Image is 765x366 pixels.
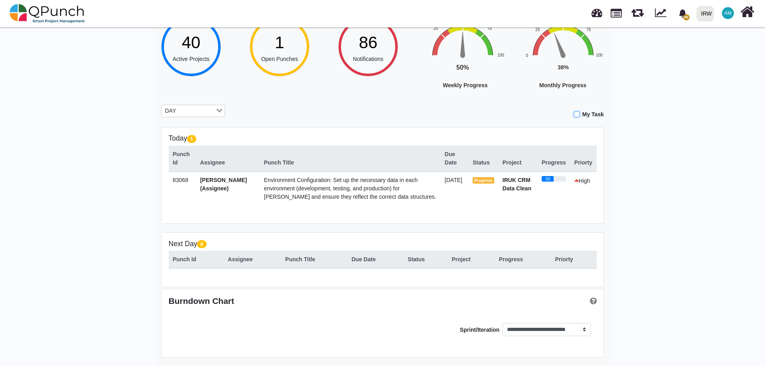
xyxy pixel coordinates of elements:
[596,53,603,57] text: 100
[440,172,468,206] td: [DATE]
[182,33,201,52] span: 40
[497,53,504,57] text: 100
[515,14,639,113] div: Monthly Progress. Highcharts interactive chart.
[676,6,690,20] div: Notification
[179,107,215,115] input: Search for option
[552,32,565,57] path: 38 %. Speed.
[693,0,717,27] a: IRW
[539,82,586,88] text: Monthly Progress
[456,64,469,71] text: 50%
[722,7,734,19] span: Asad Malik
[228,255,277,264] div: Assignee
[10,2,85,25] img: qpunch-sp.fa6292f.png
[197,240,206,248] span: 0
[200,159,256,167] div: Assignee
[555,255,592,264] div: Priorty
[574,159,592,167] div: Priorty
[542,159,566,167] div: Progress
[587,296,597,305] a: Help
[683,14,690,20] span: 86
[515,14,639,113] svg: Interactive chart
[264,177,436,200] span: Environment Configuration: Set up the necessary data in each environment (development, testing, a...
[611,5,622,18] span: Projects
[285,255,343,264] div: Punch Title
[169,296,383,306] div: Burndown Chart
[264,159,436,167] div: Punch Title
[473,177,494,184] span: Progress
[558,64,569,70] text: 38%
[717,0,739,26] a: AM
[173,150,192,167] div: Punch Id
[740,4,754,20] i: Home
[351,255,399,264] div: Due Date
[353,56,383,62] span: Notifications
[359,33,378,52] span: 86
[200,177,247,192] span: [PERSON_NAME](Assignee)
[503,159,533,167] div: Project
[408,255,443,264] div: Status
[586,27,591,32] text: 75
[173,177,188,183] span: 83068
[526,53,528,57] text: 0
[631,4,644,17] span: Releases
[443,82,488,88] text: Weekly Progress
[535,27,540,32] text: 25
[261,56,298,62] span: Open Punches
[674,0,693,25] a: bell fill86
[678,9,687,18] svg: bell fill
[173,255,219,264] div: Punch Id
[161,105,225,117] div: Search for option
[169,134,597,143] h5: Today
[427,14,550,113] svg: Interactive chart
[460,31,465,55] path: 50 %. Speed.
[169,240,597,248] h5: Next Day
[499,255,547,264] div: Progress
[582,110,604,119] label: My Task
[701,7,712,21] div: IRW
[452,255,490,264] div: Project
[445,150,464,167] div: Due Date
[487,26,492,30] text: 75
[427,14,550,113] div: Weekly Progress. Highcharts interactive chart.
[503,177,531,192] strong: IRUK CRM Data Clean
[570,172,596,206] td: High
[275,33,284,52] span: 1
[173,56,210,62] span: Active Projects
[591,5,602,17] span: Dashboard
[434,26,438,31] text: 25
[460,326,500,339] label: Sprint/Iteration
[163,107,178,115] span: DAY
[473,159,494,167] div: Status
[724,11,731,16] span: AM
[542,176,554,182] div: 50
[187,135,196,143] span: 1
[651,0,674,27] div: Dynamic Report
